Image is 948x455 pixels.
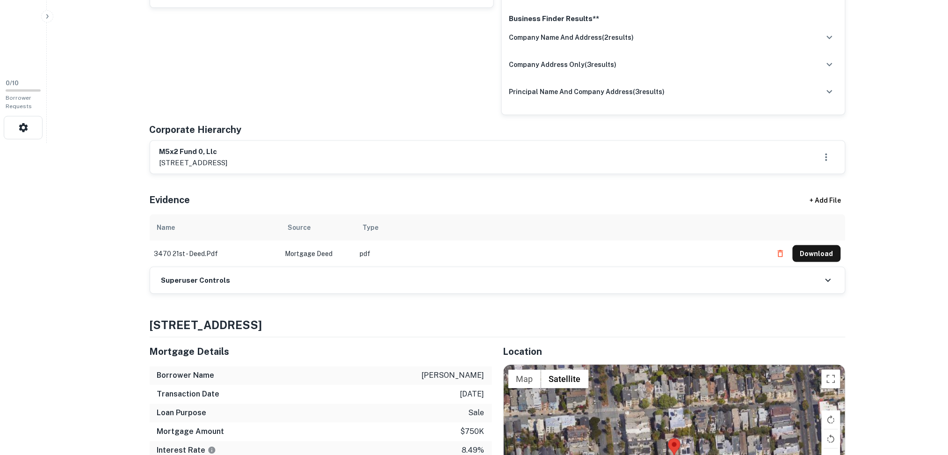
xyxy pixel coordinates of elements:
h6: principal name and company address ( 3 results) [509,87,665,97]
button: Show satellite imagery [541,370,589,389]
h6: Borrower Name [157,370,215,382]
div: + Add File [793,192,859,209]
button: Show street map [508,370,541,389]
th: Type [355,214,767,241]
button: Toggle fullscreen view [822,370,840,389]
iframe: Chat Widget [901,380,948,425]
td: pdf [355,241,767,267]
td: Mortgage Deed [281,241,355,267]
h6: Loan Purpose [157,408,207,419]
h5: Mortgage Details [150,345,492,359]
h6: Transaction Date [157,389,220,400]
p: sale [469,408,485,419]
div: Type [363,222,379,233]
h6: company address only ( 3 results) [509,59,617,70]
button: Rotate map counterclockwise [822,430,840,448]
div: Source [288,222,311,233]
p: Business Finder Results** [509,13,838,24]
h4: [STREET_ADDRESS] [150,316,846,333]
button: Rotate map clockwise [822,411,840,429]
h6: company name and address ( 2 results) [509,32,634,43]
span: 0 / 10 [6,80,19,87]
button: Download [793,245,841,262]
h5: Evidence [150,193,190,207]
th: Source [281,214,355,241]
p: [STREET_ADDRESS] [159,157,228,169]
div: Name [157,222,175,233]
div: scrollable content [150,214,846,267]
td: 3470 21st - deed.pdf [150,241,281,267]
h6: Superuser Controls [161,275,231,286]
h5: Corporate Hierarchy [150,123,242,137]
h6: m5x2 fund 0, llc [159,147,228,157]
th: Name [150,214,281,241]
h5: Location [503,345,846,359]
p: [DATE] [460,389,485,400]
button: Delete file [772,246,789,261]
svg: The interest rates displayed on the website are for informational purposes only and may be report... [208,446,216,455]
span: Borrower Requests [6,95,32,110]
p: $750k [461,426,485,438]
p: [PERSON_NAME] [422,370,485,382]
h6: Mortgage Amount [157,426,224,438]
